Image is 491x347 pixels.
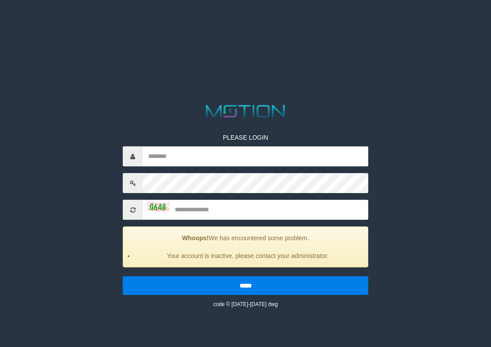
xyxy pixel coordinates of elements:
[147,202,169,211] img: captcha
[123,133,368,142] p: PLEASE LOGIN
[213,301,278,307] small: code © [DATE]-[DATE] dwg
[202,103,288,120] img: MOTION_logo.png
[182,234,209,242] strong: Whoops!
[123,226,368,267] div: We has encountered some problem.
[134,251,361,260] li: Your account is inactive, please contact your administrator.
